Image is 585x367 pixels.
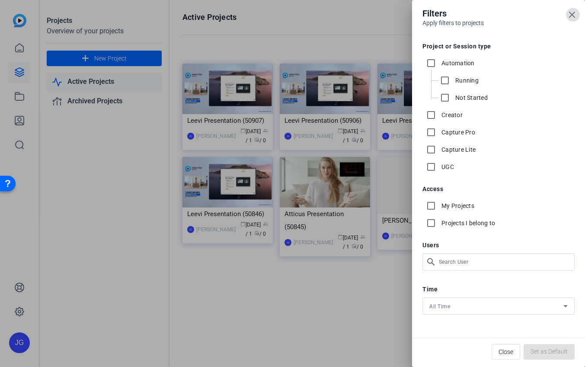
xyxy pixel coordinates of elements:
label: My Projects [440,201,474,210]
mat-icon: search [422,253,437,271]
label: Automation [440,59,475,67]
label: Projects I belong to [440,219,495,227]
label: UGC [440,163,454,171]
label: Running [454,76,479,85]
label: Capture Pro [440,128,475,137]
h5: Users [422,242,575,248]
button: Close [492,344,520,360]
h6: Apply filters to projects [422,20,575,26]
label: Capture Lite [440,145,476,154]
h5: Time [422,286,575,292]
label: Not Started [454,93,488,102]
span: Close [499,344,513,360]
span: All Time [429,303,450,310]
h5: Project or Session type [422,43,575,49]
input: Search User [439,257,568,267]
h4: Filters [422,7,575,20]
h5: Access [422,186,575,192]
label: Creator [440,111,463,119]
